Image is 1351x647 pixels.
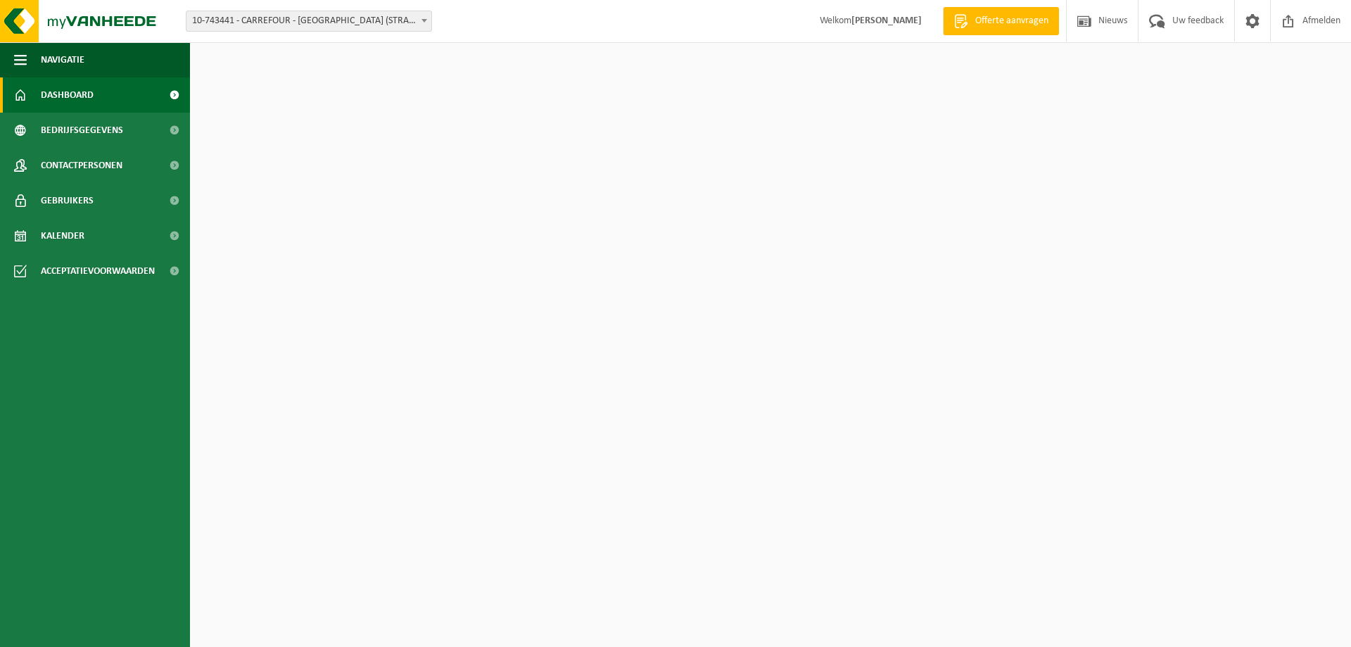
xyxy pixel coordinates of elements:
span: Contactpersonen [41,148,122,183]
span: Dashboard [41,77,94,113]
span: 10-743441 - CARREFOUR - KOKSIJDE (STRANDLAAN) 691 - KOKSIJDE [186,11,432,32]
span: Bedrijfsgegevens [41,113,123,148]
strong: [PERSON_NAME] [851,15,922,26]
span: Gebruikers [41,183,94,218]
span: Kalender [41,218,84,253]
span: Navigatie [41,42,84,77]
span: Acceptatievoorwaarden [41,253,155,289]
span: 10-743441 - CARREFOUR - KOKSIJDE (STRANDLAAN) 691 - KOKSIJDE [186,11,431,31]
span: Offerte aanvragen [972,14,1052,28]
a: Offerte aanvragen [943,7,1059,35]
